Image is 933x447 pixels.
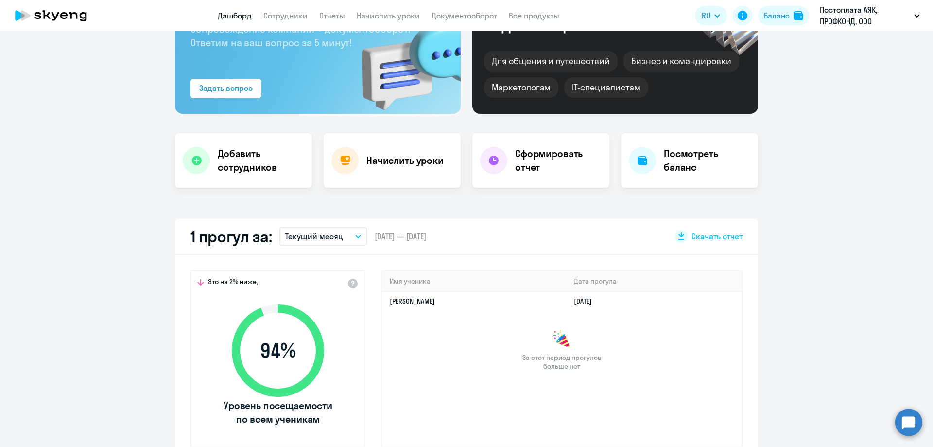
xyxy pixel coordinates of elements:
[222,399,334,426] span: Уровень посещаемости по всем ученикам
[190,79,261,98] button: Задать вопрос
[509,11,559,20] a: Все продукты
[758,6,809,25] button: Балансbalance
[263,11,308,20] a: Сотрудники
[218,147,304,174] h4: Добавить сотрудников
[794,11,803,20] img: balance
[222,339,334,362] span: 94 %
[815,4,925,27] button: Постоплата АЯК, ПРОФКОНД, ООО
[390,297,435,305] a: [PERSON_NAME]
[574,297,600,305] a: [DATE]
[521,353,603,371] span: За этот период прогулов больше нет
[564,77,648,98] div: IT-специалистам
[664,147,750,174] h4: Посмотреть баланс
[285,231,343,242] p: Текущий месяц
[691,231,743,242] span: Скачать отчет
[347,4,461,114] img: bg-img
[375,231,426,242] span: [DATE] — [DATE]
[382,271,566,291] th: Имя ученика
[199,82,253,94] div: Задать вопрос
[552,330,571,349] img: congrats
[484,77,558,98] div: Маркетологам
[820,4,910,27] p: Постоплата АЯК, ПРОФКОНД, ООО
[484,0,650,34] div: Курсы английского под ваши цели
[208,277,258,289] span: Это на 2% ниже,
[319,11,345,20] a: Отчеты
[484,51,618,72] div: Для общения и путешествий
[279,227,367,246] button: Текущий месяц
[515,147,602,174] h4: Сформировать отчет
[566,271,742,291] th: Дата прогула
[432,11,497,20] a: Документооборот
[190,227,272,246] h2: 1 прогул за:
[366,154,444,167] h4: Начислить уроки
[218,11,252,20] a: Дашборд
[702,10,710,21] span: RU
[764,10,790,21] div: Баланс
[357,11,420,20] a: Начислить уроки
[695,6,727,25] button: RU
[623,51,739,72] div: Бизнес и командировки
